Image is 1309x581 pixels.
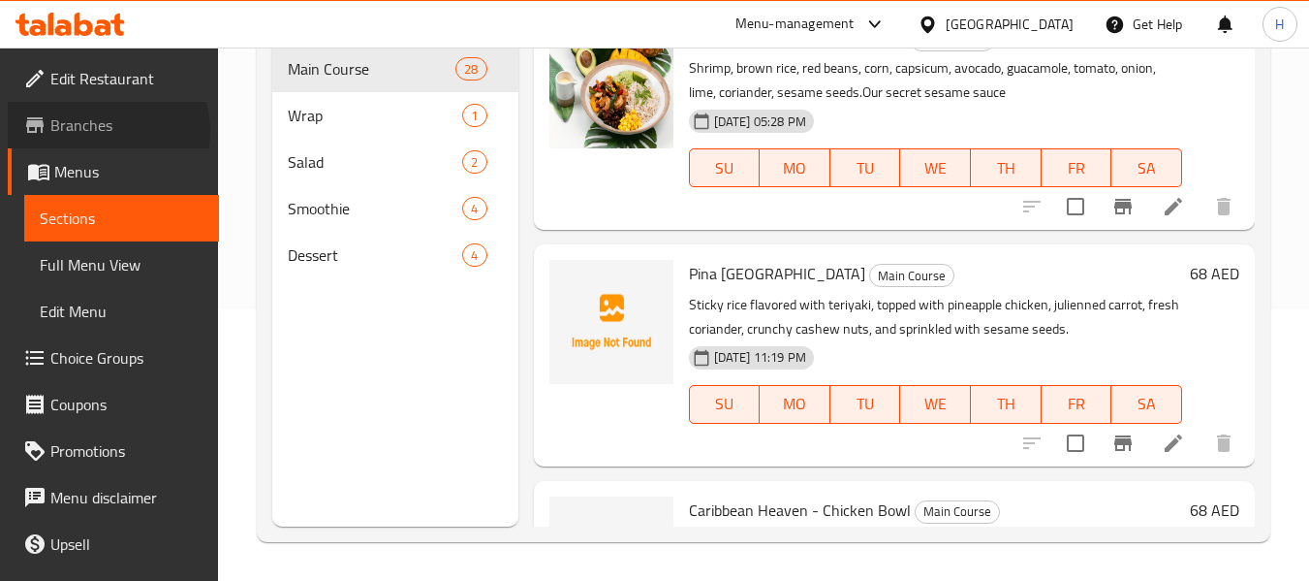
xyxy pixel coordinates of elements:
[455,57,486,81] div: items
[288,150,462,174] span: Salad
[1049,390,1105,418] span: FR
[908,390,963,418] span: WE
[979,154,1034,182] span: TH
[706,348,814,367] span: [DATE] 11:19 PM
[1200,420,1247,467] button: delete
[1042,148,1112,187] button: FR
[456,60,485,79] span: 28
[908,154,963,182] span: WE
[463,107,485,125] span: 1
[689,293,1182,341] p: Sticky rice flavored with teriyaki, topped with pineapple chicken, julienned carrot, fresh corian...
[288,243,462,267] span: Dessert
[735,13,855,36] div: Menu-management
[760,385,830,424] button: MO
[549,24,673,148] img: Caribbean Heaven - Shrimp Bowl
[689,56,1182,105] p: Shrimp, brown rice, red beans, corn, capsicum, avocado, guacamole, tomato, onion, lime, coriander...
[8,428,219,474] a: Promotions
[1111,148,1182,187] button: SA
[272,46,517,92] div: Main Course28
[462,197,486,220] div: items
[50,67,203,90] span: Edit Restaurant
[1100,183,1146,230] button: Branch-specific-item
[1055,186,1096,227] span: Select to update
[689,259,865,288] span: Pina [GEOGRAPHIC_DATA]
[706,113,814,131] span: [DATE] 05:28 PM
[50,393,203,416] span: Coupons
[8,148,219,195] a: Menus
[971,148,1042,187] button: TH
[8,55,219,102] a: Edit Restaurant
[830,148,901,187] button: TU
[1162,432,1185,455] a: Edit menu item
[916,500,999,523] span: Main Course
[50,533,203,556] span: Upsell
[1111,385,1182,424] button: SA
[900,148,971,187] button: WE
[8,521,219,567] a: Upsell
[272,185,517,232] div: Smoothie4
[8,381,219,428] a: Coupons
[462,104,486,127] div: items
[915,500,1000,524] div: Main Course
[50,346,203,370] span: Choice Groups
[689,385,761,424] button: SU
[463,246,485,265] span: 4
[1162,195,1185,218] a: Edit menu item
[1042,385,1112,424] button: FR
[288,104,462,127] span: Wrap
[689,496,911,525] span: Caribbean Heaven - Chicken Bowl
[698,154,753,182] span: SU
[549,260,673,384] img: Pina Grande del Monte
[1200,183,1247,230] button: delete
[1100,420,1146,467] button: Branch-specific-item
[900,385,971,424] button: WE
[272,232,517,278] div: Dessert4
[870,265,953,287] span: Main Course
[1049,154,1105,182] span: FR
[24,288,219,335] a: Edit Menu
[760,148,830,187] button: MO
[462,243,486,267] div: items
[462,150,486,174] div: items
[1275,14,1284,35] span: H
[54,160,203,183] span: Menus
[838,390,893,418] span: TU
[1190,24,1239,51] h6: 68 AED
[1190,260,1239,287] h6: 68 AED
[838,154,893,182] span: TU
[40,207,203,230] span: Sections
[288,197,462,220] span: Smoothie
[689,148,761,187] button: SU
[40,253,203,276] span: Full Menu View
[24,195,219,242] a: Sections
[767,154,823,182] span: MO
[24,242,219,288] a: Full Menu View
[830,385,901,424] button: TU
[971,385,1042,424] button: TH
[50,113,203,137] span: Branches
[50,486,203,509] span: Menu disclaimer
[869,264,954,287] div: Main Course
[767,390,823,418] span: MO
[50,439,203,463] span: Promotions
[272,92,517,139] div: Wrap1
[1119,390,1174,418] span: SA
[463,153,485,172] span: 2
[8,335,219,381] a: Choice Groups
[1190,497,1239,524] h6: 68 AED
[1055,423,1096,464] span: Select to update
[979,390,1034,418] span: TH
[698,390,753,418] span: SU
[272,38,517,286] nav: Menu sections
[8,102,219,148] a: Branches
[288,57,455,81] span: Main Course
[272,139,517,185] div: Salad2
[946,14,1074,35] div: [GEOGRAPHIC_DATA]
[1119,154,1174,182] span: SA
[8,474,219,521] a: Menu disclaimer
